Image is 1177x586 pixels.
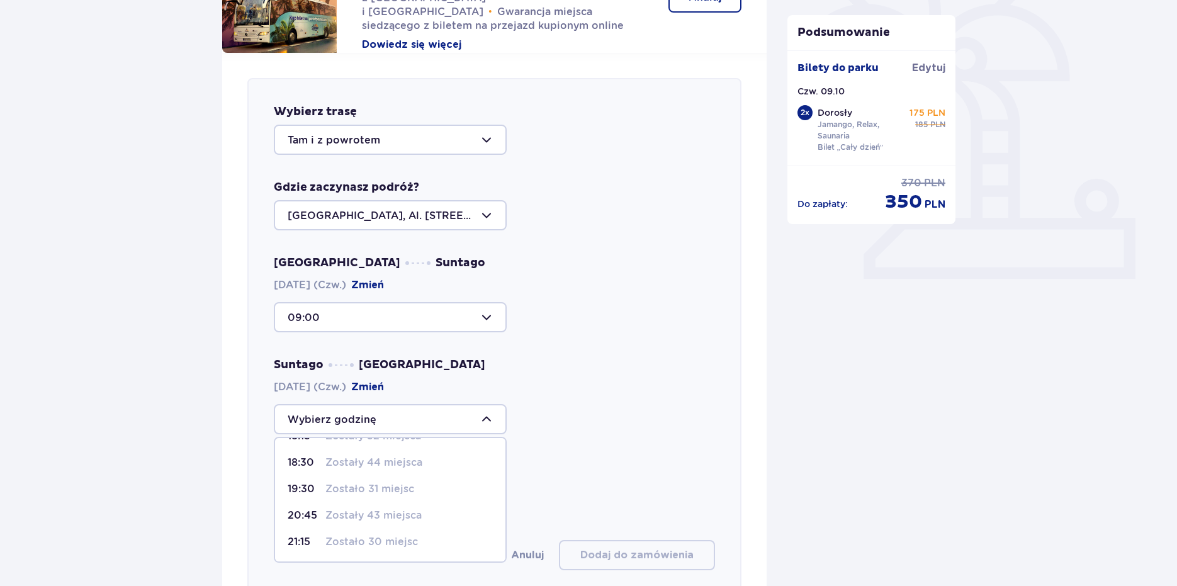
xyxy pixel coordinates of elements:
p: Dodaj do zamówienia [580,548,694,562]
p: Zostało 31 miejsc [325,482,414,496]
span: PLN [930,119,945,130]
span: Suntago [274,358,324,373]
p: 18:30 [288,456,320,470]
div: 2 x [797,105,813,120]
button: Dodaj do zamówienia [559,540,715,570]
p: Zostały 44 miejsca [325,456,422,470]
img: dots [405,261,431,265]
p: 175 PLN [909,106,945,119]
p: Zostały 43 miejsca [325,509,422,522]
p: Do zapłaty : [797,198,848,210]
span: 350 [885,190,922,214]
p: Zostało 30 miejsc [325,535,418,549]
p: Czw. 09.10 [797,85,845,98]
span: [DATE] (Czw.) [274,380,384,394]
button: Zmień [351,380,384,394]
p: Dorosły [818,106,852,119]
span: [DATE] (Czw.) [274,278,384,292]
span: PLN [925,198,945,211]
span: PLN [924,176,945,190]
span: 370 [901,176,921,190]
p: Bilet „Cały dzień” [818,142,884,153]
button: Anuluj [511,548,544,562]
p: Bilety do parku [797,61,879,75]
p: 20:45 [288,509,320,522]
img: dots [329,363,354,367]
p: Podsumowanie [787,25,956,40]
span: [GEOGRAPHIC_DATA] [274,256,400,271]
button: Dowiedz się więcej [362,38,461,52]
span: • [488,6,492,18]
p: 19:30 [288,482,320,496]
span: Edytuj [912,61,945,75]
p: Wybierz trasę [274,104,357,120]
span: 185 [915,119,928,130]
p: Jamango, Relax, Saunaria [818,119,904,142]
span: [GEOGRAPHIC_DATA] [359,358,485,373]
span: Suntago [436,256,485,271]
p: 21:15 [288,535,320,549]
p: Gdzie zaczynasz podróż? [274,180,419,195]
button: Zmień [351,278,384,292]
